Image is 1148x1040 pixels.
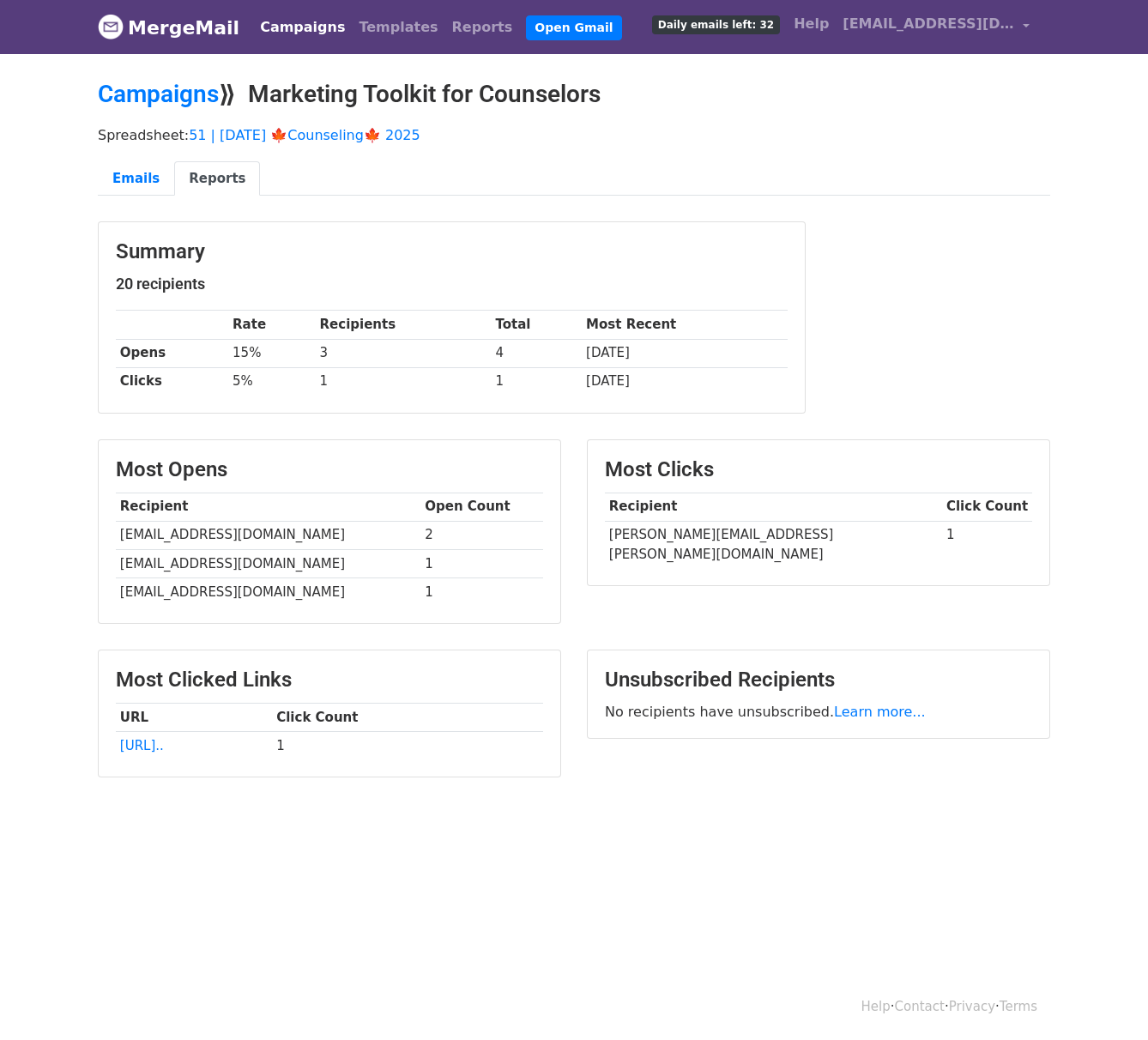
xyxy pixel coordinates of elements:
a: Campaigns [253,10,352,45]
td: [EMAIL_ADDRESS][DOMAIN_NAME] [116,577,420,606]
a: MergeMail [98,9,239,45]
th: Rate [228,311,316,339]
a: Reports [445,10,520,45]
a: Help [861,999,891,1014]
a: Learn more... [834,704,926,720]
td: 1 [492,367,583,396]
td: 1 [420,577,543,606]
p: Spreadsheet: [98,126,1050,144]
a: 51 | [DATE] 🍁Counseling🍁 2025 [189,127,420,143]
td: 1 [420,549,543,577]
td: [EMAIL_ADDRESS][DOMAIN_NAME] [116,549,420,577]
th: Most Recent [582,311,788,339]
a: Daily emails left: 32 [645,7,787,41]
h3: Most Clicked Links [116,668,543,692]
h3: Summary [116,239,788,264]
td: [DATE] [582,339,788,367]
h3: Most Opens [116,457,543,482]
td: 1 [942,521,1032,568]
th: URL [116,703,272,731]
th: Clicks [116,367,228,396]
td: [EMAIL_ADDRESS][DOMAIN_NAME] [116,521,420,549]
td: [PERSON_NAME][EMAIL_ADDRESS][PERSON_NAME][DOMAIN_NAME] [605,521,942,568]
td: 2 [420,521,543,549]
h5: 20 recipients [116,275,788,293]
a: Contact [895,999,945,1014]
td: 4 [492,339,583,367]
span: Daily emails left: 32 [652,15,780,34]
h3: Most Clicks [605,457,1032,482]
h3: Unsubscribed Recipients [605,668,1032,692]
a: Help [787,7,836,41]
td: 1 [316,367,492,396]
td: 3 [316,339,492,367]
th: Click Count [942,493,1032,521]
p: No recipients have unsubscribed. [605,703,1032,721]
td: [DATE] [582,367,788,396]
th: Click Count [272,703,543,731]
a: Terms [1000,999,1037,1014]
th: Recipients [316,311,492,339]
td: 5% [228,367,316,396]
a: Reports [174,161,260,197]
th: Open Count [420,493,543,521]
a: Templates [352,10,444,45]
th: Recipient [116,493,420,521]
th: Total [492,311,583,339]
th: Recipient [605,493,942,521]
span: [EMAIL_ADDRESS][DOMAIN_NAME] [843,14,1014,34]
td: 15% [228,339,316,367]
a: Open Gmail [526,15,621,40]
a: [EMAIL_ADDRESS][DOMAIN_NAME] [836,7,1036,47]
img: MergeMail logo [98,14,124,39]
a: [URL].. [120,738,164,753]
iframe: Chat Widget [1062,958,1148,1040]
a: Campaigns [98,80,219,108]
a: Privacy [949,999,995,1014]
a: Emails [98,161,174,197]
h2: ⟫ Marketing Toolkit for Counselors [98,80,1050,109]
th: Opens [116,339,228,367]
td: 1 [272,731,543,759]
